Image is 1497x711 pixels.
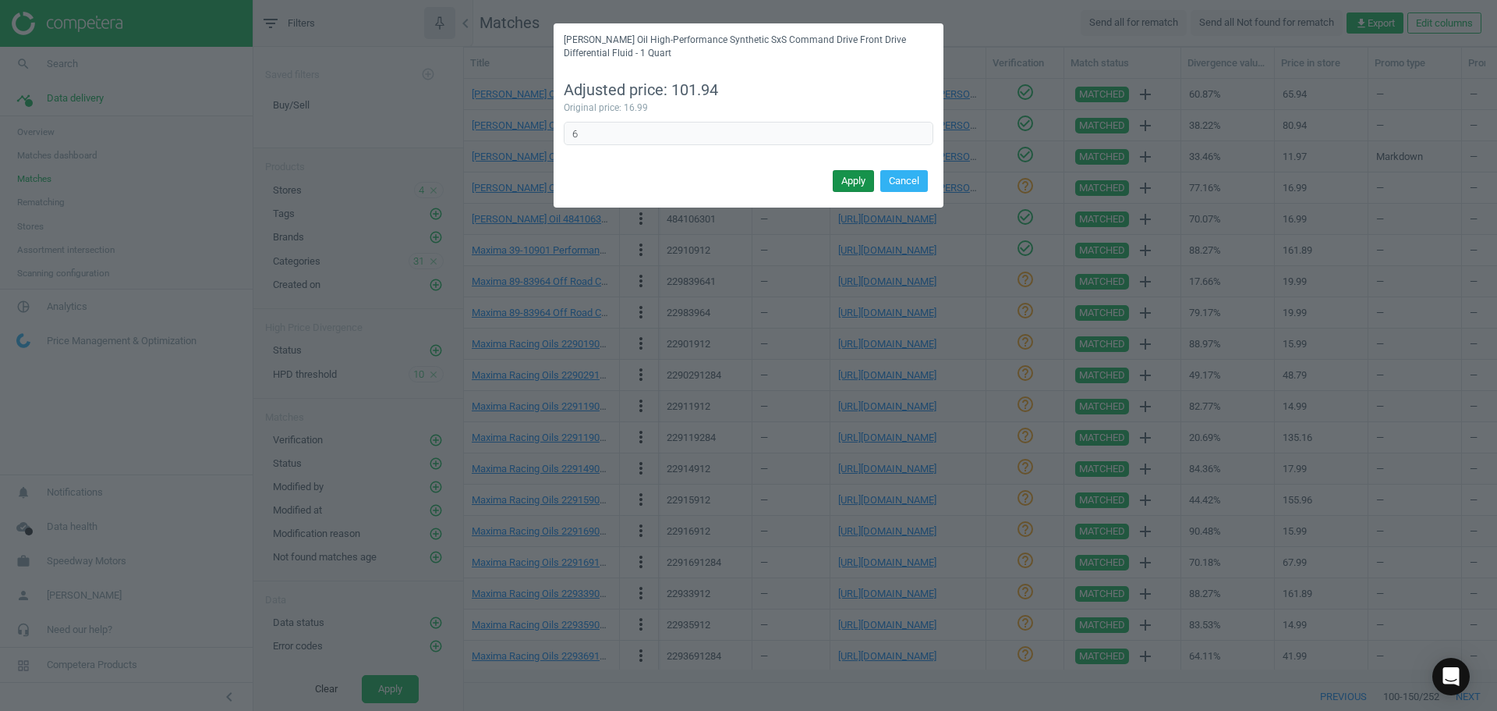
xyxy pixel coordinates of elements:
[564,122,933,145] input: Enter correct coefficient
[880,170,928,192] button: Cancel
[833,170,874,192] button: Apply
[564,101,933,115] div: Original price: 16.99
[564,80,933,101] div: Adjusted price: 101.94
[564,34,933,59] h5: [PERSON_NAME] Oil High-Performance Synthetic SxS Command Drive Front Drive Differential Fluid - 1...
[1432,658,1470,695] div: Open Intercom Messenger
